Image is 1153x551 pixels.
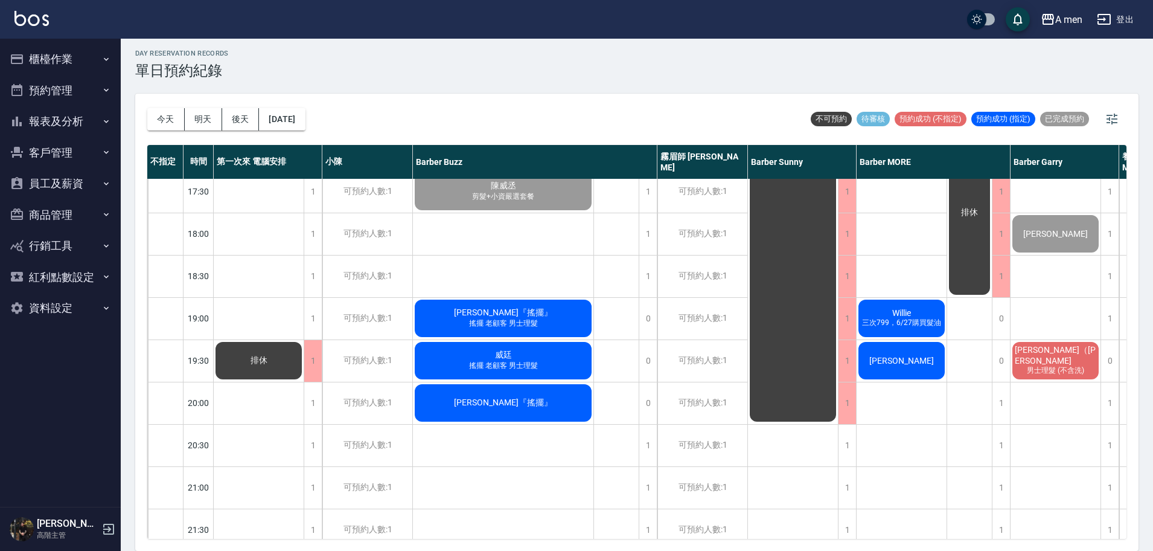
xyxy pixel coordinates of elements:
[322,145,413,179] div: 小陳
[657,256,747,297] div: 可預約人數:1
[5,262,116,293] button: 紅利點數設定
[1012,345,1099,366] span: [PERSON_NAME]（[PERSON_NAME]
[1100,340,1119,382] div: 0
[992,213,1010,255] div: 1
[147,108,185,130] button: 今天
[5,43,116,75] button: 櫃檯作業
[992,298,1010,340] div: 0
[304,256,322,297] div: 1
[639,382,657,424] div: 0
[838,382,856,424] div: 1
[1011,145,1119,179] div: Barber Garry
[992,382,1010,424] div: 1
[322,509,412,551] div: 可預約人數:1
[185,108,222,130] button: 明天
[838,256,856,297] div: 1
[857,114,890,124] span: 待審核
[37,518,98,530] h5: [PERSON_NAME]
[992,425,1010,466] div: 1
[5,199,116,231] button: 商品管理
[992,340,1010,382] div: 0
[992,509,1010,551] div: 1
[322,382,412,424] div: 可預約人數:1
[259,108,305,130] button: [DATE]
[657,509,747,551] div: 可預約人數:1
[639,509,657,551] div: 1
[304,298,322,340] div: 1
[322,213,412,255] div: 可預約人數:1
[304,171,322,213] div: 1
[748,145,857,179] div: Barber Sunny
[867,356,936,366] span: [PERSON_NAME]
[1021,229,1090,239] span: [PERSON_NAME]
[184,509,214,551] div: 21:30
[248,355,270,366] span: 排休
[37,530,98,541] p: 高階主管
[1040,114,1089,124] span: 已完成預約
[467,318,540,329] span: 搖擺 老顧客 男士理髮
[895,114,966,124] span: 預約成功 (不指定)
[838,171,856,213] div: 1
[184,170,214,213] div: 17:30
[5,230,116,262] button: 行銷工具
[890,308,913,318] span: Willie
[657,213,747,255] div: 可預約人數:1
[147,145,184,179] div: 不指定
[1036,7,1087,32] button: A men
[322,171,412,213] div: 可預約人數:1
[322,425,412,466] div: 可預約人數:1
[184,466,214,509] div: 21:00
[322,256,412,297] div: 可預約人數:1
[971,114,1035,124] span: 預約成功 (指定)
[857,145,1011,179] div: Barber MORE
[838,467,856,509] div: 1
[214,145,322,179] div: 第一次來 電腦安排
[470,192,537,202] span: 剪髮+小資嚴選套餐
[452,398,555,408] span: [PERSON_NAME]『搖擺』
[639,298,657,340] div: 0
[135,50,229,57] h2: day Reservation records
[304,340,322,382] div: 1
[322,467,412,509] div: 可預約人數:1
[639,340,657,382] div: 0
[222,108,260,130] button: 後天
[838,340,856,382] div: 1
[838,298,856,340] div: 1
[657,382,747,424] div: 可預約人數:1
[304,509,322,551] div: 1
[657,467,747,509] div: 可預約人數:1
[639,425,657,466] div: 1
[413,145,657,179] div: Barber Buzz
[184,255,214,297] div: 18:30
[304,213,322,255] div: 1
[184,340,214,382] div: 19:30
[838,425,856,466] div: 1
[992,171,1010,213] div: 1
[959,207,980,218] span: 排休
[992,467,1010,509] div: 1
[1100,467,1119,509] div: 1
[467,361,540,371] span: 搖擺 老顧客 男士理髮
[493,350,514,361] span: 威廷
[184,382,214,424] div: 20:00
[10,517,34,541] img: Person
[322,298,412,340] div: 可預約人數:1
[1055,12,1082,27] div: A men
[1100,171,1119,213] div: 1
[639,171,657,213] div: 1
[184,424,214,466] div: 20:30
[1024,366,1087,376] span: 男士理髮 (不含洗)
[1100,298,1119,340] div: 1
[639,256,657,297] div: 1
[5,292,116,324] button: 資料設定
[304,425,322,466] div: 1
[184,213,214,255] div: 18:00
[657,171,747,213] div: 可預約人數:1
[1100,256,1119,297] div: 1
[639,467,657,509] div: 1
[657,298,747,340] div: 可預約人數:1
[860,318,944,328] span: 三次799，6/27購買髮油
[5,168,116,199] button: 員工及薪資
[488,181,519,192] span: 陳威丞
[657,340,747,382] div: 可預約人數:1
